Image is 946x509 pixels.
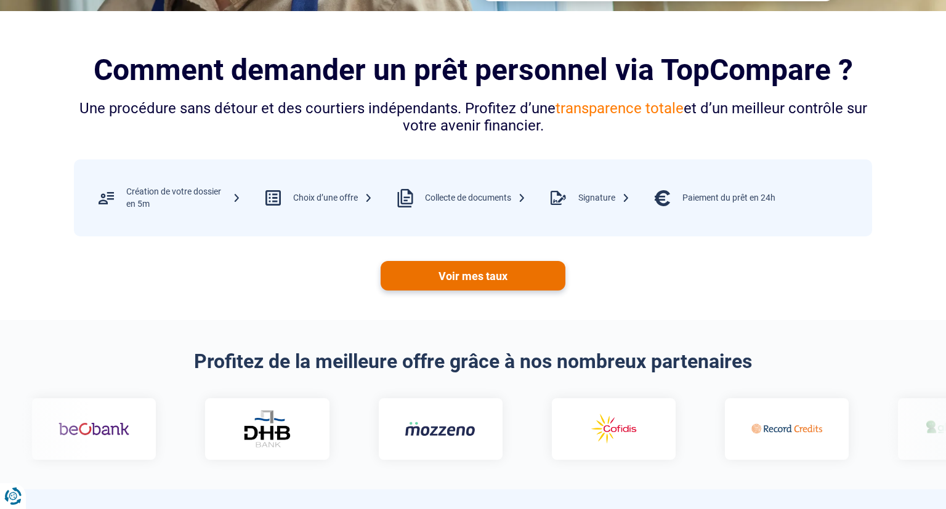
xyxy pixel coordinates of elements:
[74,100,872,135] div: Une procédure sans détour et des courtiers indépendants. Profitez d’une et d’un meilleur contrôle...
[74,53,872,87] h2: Comment demander un prêt personnel via TopCompare ?
[240,410,289,447] img: DHB Bank
[576,411,647,447] img: Cofidis
[556,100,684,117] span: transparence totale
[381,261,565,291] a: Voir mes taux
[56,411,127,447] img: Beobank
[403,421,474,436] img: Mozzeno
[74,350,872,373] h2: Profitez de la meilleure offre grâce à nos nombreux partenaires
[682,192,775,204] div: Paiement du prêt en 24h
[578,192,630,204] div: Signature
[126,186,241,210] div: Création de votre dossier en 5m
[749,411,820,447] img: Record credits
[425,192,526,204] div: Collecte de documents
[293,192,373,204] div: Choix d’une offre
